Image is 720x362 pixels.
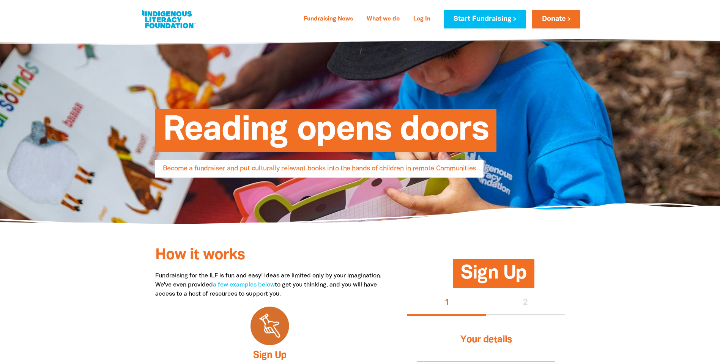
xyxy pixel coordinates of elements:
[532,10,580,28] a: Donate
[362,13,404,25] a: What we do
[407,291,486,315] button: Stage 1
[155,271,385,299] p: Fundraising for the ILF is fun and easy! Ideas are limited only by your imagination. We've even p...
[299,13,358,25] a: Fundraising News
[409,13,435,25] a: Log In
[461,265,527,288] span: Sign Up
[155,248,245,262] span: How it works
[444,10,526,28] a: Start Fundraising
[163,115,489,152] span: Reading opens doors
[163,165,476,178] span: Become a fundraiser and put culturally relevant books into the hands of children in remote Commun...
[213,282,275,288] a: a few examples below
[416,325,556,355] h3: Your details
